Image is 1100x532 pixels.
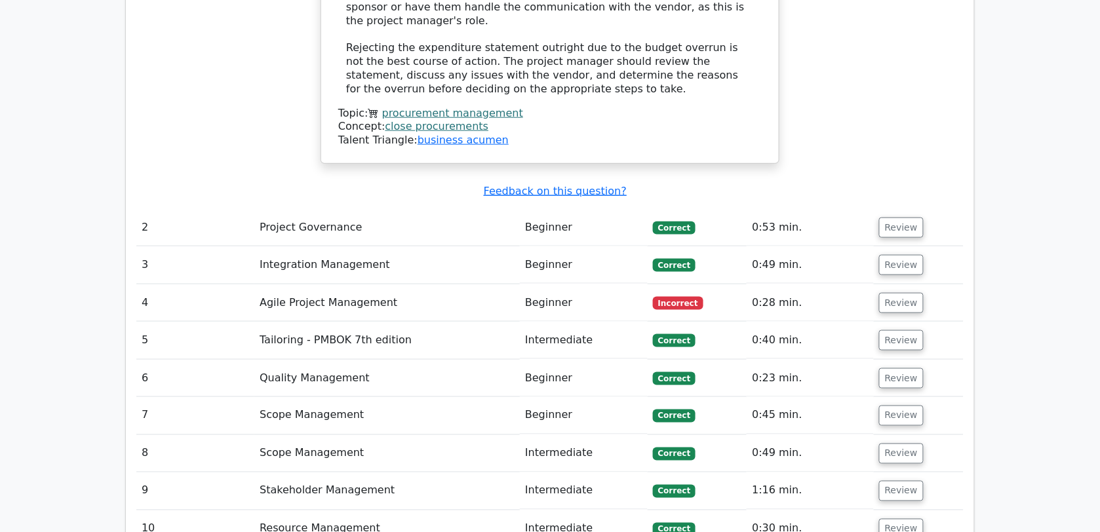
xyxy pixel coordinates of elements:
td: Project Governance [254,209,520,246]
span: Correct [653,485,696,498]
span: Correct [653,447,696,461]
button: Review [879,255,924,275]
td: 0:23 min. [747,360,873,397]
td: Beginner [520,397,648,434]
button: Review [879,406,924,426]
td: 8 [136,435,254,472]
td: 2 [136,209,254,246]
td: Intermediate [520,435,648,472]
span: Correct [653,372,696,385]
td: Intermediate [520,472,648,510]
td: 0:45 min. [747,397,873,434]
td: Beginner [520,209,648,246]
td: Integration Management [254,246,520,284]
button: Review [879,293,924,313]
td: Scope Management [254,435,520,472]
td: 4 [136,284,254,322]
td: Agile Project Management [254,284,520,322]
td: 5 [136,322,254,359]
td: Beginner [520,246,648,284]
button: Review [879,330,924,351]
td: Intermediate [520,322,648,359]
a: procurement management [382,107,523,119]
a: business acumen [418,134,509,146]
td: Stakeholder Management [254,472,520,510]
td: 0:53 min. [747,209,873,246]
td: 9 [136,472,254,510]
td: 0:49 min. [747,435,873,472]
button: Review [879,481,924,501]
button: Review [879,368,924,389]
td: 1:16 min. [747,472,873,510]
span: Correct [653,334,696,347]
td: 7 [136,397,254,434]
span: Correct [653,259,696,272]
a: Feedback on this question? [484,185,627,197]
a: close procurements [385,120,489,132]
td: Tailoring - PMBOK 7th edition [254,322,520,359]
span: Correct [653,409,696,423]
button: Review [879,218,924,238]
td: Beginner [520,360,648,397]
td: 0:40 min. [747,322,873,359]
td: Beginner [520,284,648,322]
button: Review [879,444,924,464]
div: Concept: [338,120,762,134]
div: Topic: [338,107,762,121]
div: Talent Triangle: [338,107,762,147]
td: 3 [136,246,254,284]
span: Correct [653,221,696,235]
td: Scope Management [254,397,520,434]
td: Quality Management [254,360,520,397]
td: 0:49 min. [747,246,873,284]
span: Incorrect [653,297,703,310]
td: 6 [136,360,254,397]
td: 0:28 min. [747,284,873,322]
